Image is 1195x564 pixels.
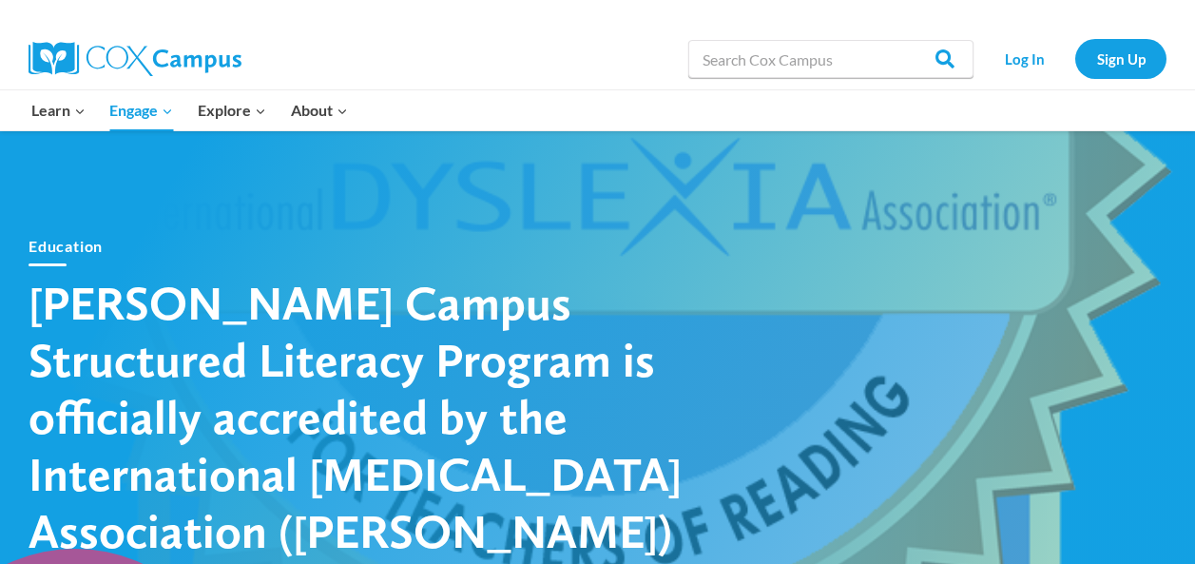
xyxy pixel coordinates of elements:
nav: Primary Navigation [19,90,359,130]
span: Explore [198,98,266,123]
a: Education [29,237,103,255]
span: Engage [109,98,173,123]
span: About [291,98,348,123]
a: Sign Up [1075,39,1166,78]
h1: [PERSON_NAME] Campus Structured Literacy Program is officially accredited by the International [M... [29,274,694,559]
span: Learn [31,98,86,123]
nav: Secondary Navigation [983,39,1166,78]
a: Log In [983,39,1066,78]
img: Cox Campus [29,42,241,76]
input: Search Cox Campus [688,40,973,78]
